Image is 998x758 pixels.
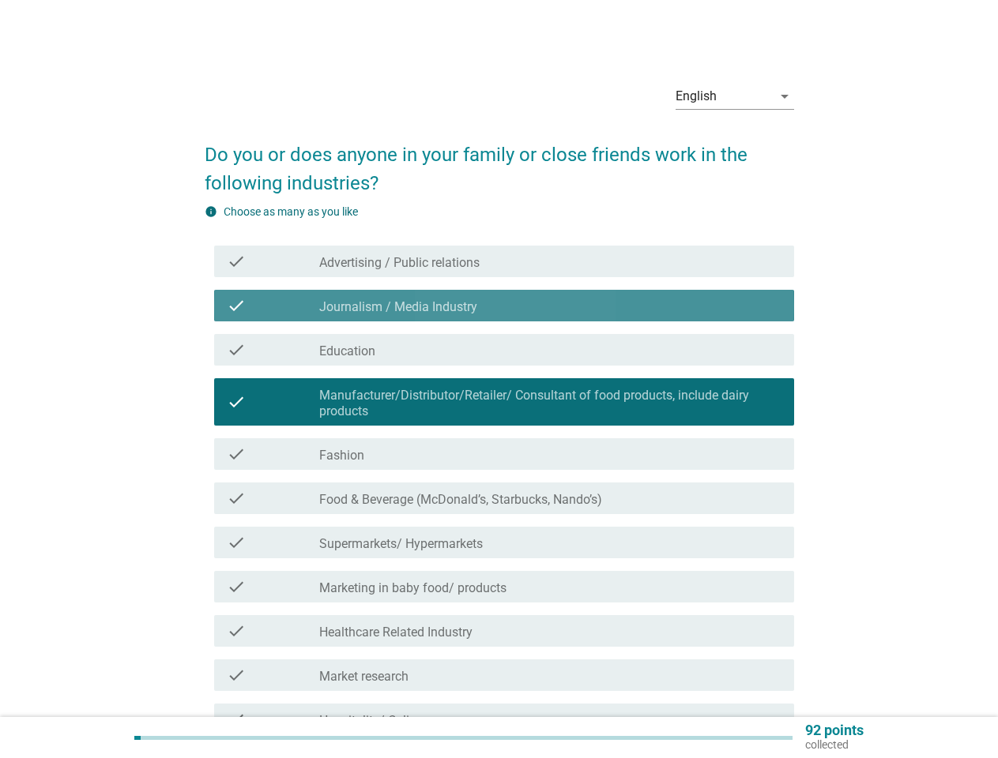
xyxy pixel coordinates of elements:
[319,299,477,315] label: Journalism / Media Industry
[319,492,602,508] label: Food & Beverage (McDonald’s, Starbucks, Nando’s)
[227,385,246,419] i: check
[319,669,409,685] label: Market research
[224,205,358,218] label: Choose as many as you like
[805,737,864,752] p: collected
[227,296,246,315] i: check
[227,445,246,463] i: check
[227,252,246,271] i: check
[319,536,483,552] label: Supermarkets/ Hypermarkets
[319,255,480,271] label: Advertising / Public relations
[319,625,473,640] label: Healthcare Related Industry
[227,621,246,640] i: check
[676,89,717,103] div: English
[227,489,246,508] i: check
[227,533,246,552] i: check
[319,388,781,419] label: Manufacturer/Distributor/Retailer/ Consultant of food products, include dairy products
[775,87,794,106] i: arrow_drop_down
[205,205,217,218] i: info
[319,580,507,596] label: Marketing in baby food/ products
[227,710,246,729] i: check
[205,125,794,197] h2: Do you or does anyone in your family or close friends work in the following industries?
[319,343,375,359] label: Education
[227,577,246,596] i: check
[805,723,864,737] p: 92 points
[319,448,364,463] label: Fashion
[319,713,434,729] label: Hospitality/ Culinary
[227,666,246,685] i: check
[227,340,246,359] i: check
